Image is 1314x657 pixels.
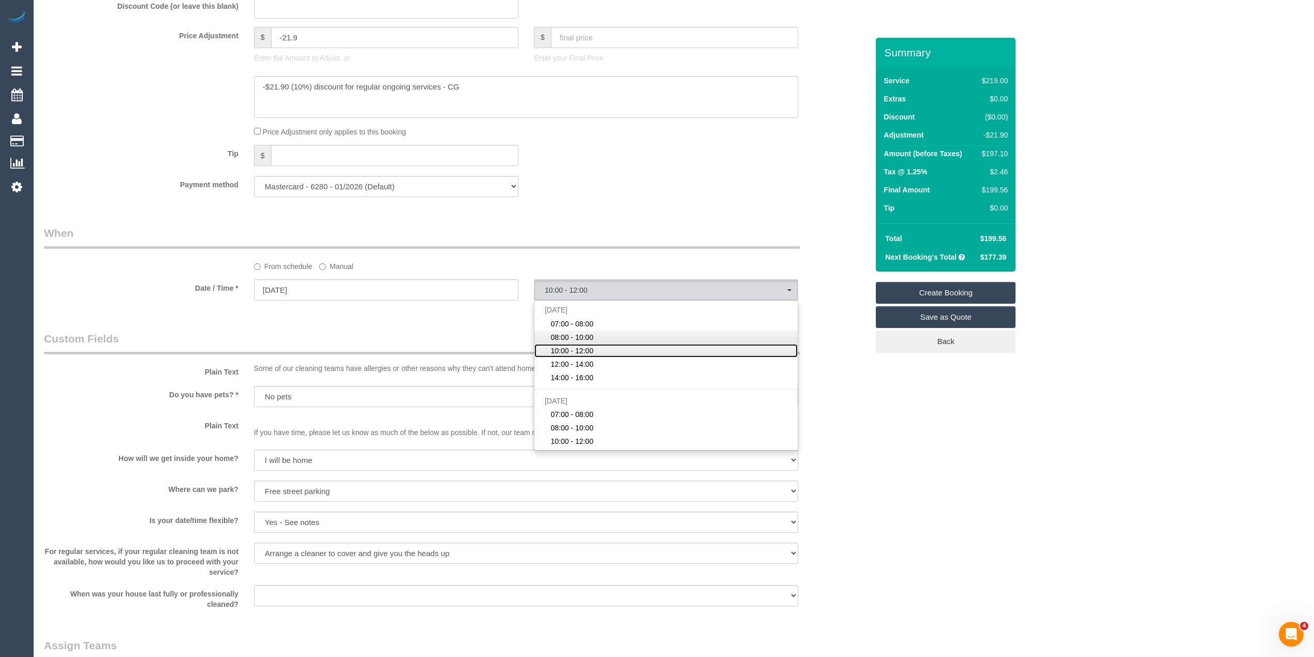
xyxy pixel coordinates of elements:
label: Is your date/time flexible? [36,512,246,526]
span: 10:00 - 12:00 [550,436,593,446]
label: Plain Text [36,417,246,431]
label: Service [884,76,909,86]
div: -$21.90 [978,130,1008,140]
label: Tax @ 1.25% [884,167,927,177]
div: $0.00 [978,203,1008,213]
span: 12:00 - 14:00 [550,359,593,369]
input: DD/MM/YYYY [254,279,518,301]
span: $ [254,27,271,48]
span: [DATE] [545,306,568,314]
h3: Summary [884,47,1010,58]
label: From schedule [254,258,312,272]
label: Date / Time * [36,279,246,293]
button: 10:00 - 12:00 [534,279,798,301]
span: $ [534,27,551,48]
p: Enter the Amount to Adjust, or [254,53,518,63]
span: 10:00 - 12:00 [545,286,787,294]
div: $199.56 [978,185,1008,195]
span: 14:00 - 16:00 [550,372,593,383]
span: Price Adjustment only applies to this booking [263,128,406,136]
div: $197.10 [978,148,1008,159]
label: Tip [884,203,894,213]
label: Where can we park? [36,481,246,495]
input: From schedule [254,263,261,270]
span: [DATE] [545,397,568,405]
a: Back [876,331,1016,352]
div: ($0.00) [978,112,1008,122]
p: Some of our cleaning teams have allergies or other reasons why they can't attend homes withs pets. [254,363,798,374]
label: For regular services, if your regular cleaning team is not available, how would you like us to pr... [36,543,246,577]
p: Enter your Final Price [534,53,798,63]
label: Extras [884,94,906,104]
img: Automaid Logo [6,10,27,25]
label: Plain Text [36,363,246,377]
span: 08:00 - 10:00 [550,332,593,342]
span: 07:00 - 08:00 [550,409,593,420]
label: Do you have pets? * [36,386,246,400]
input: Manual [319,263,326,270]
span: $ [254,145,271,166]
label: How will we get inside your home? [36,450,246,464]
span: 08:00 - 10:00 [550,423,593,433]
label: Adjustment [884,130,923,140]
span: 07:00 - 08:00 [550,319,593,329]
label: Final Amount [884,185,930,195]
legend: Custom Fields [44,331,800,354]
span: 10:00 - 12:00 [550,346,593,356]
a: Save as Quote [876,306,1016,328]
label: Payment method [36,176,246,190]
div: $219.00 [978,76,1008,86]
label: Price Adjustment [36,27,246,41]
p: If you have time, please let us know as much of the below as possible. If not, our team may need ... [254,417,798,438]
label: Manual [319,258,353,272]
input: final price [551,27,798,48]
label: Discount [884,112,915,122]
div: $0.00 [978,94,1008,104]
legend: When [44,226,800,249]
div: $2.46 [978,167,1008,177]
span: 4 [1300,622,1308,630]
span: $199.56 [980,234,1007,243]
label: Amount (before Taxes) [884,148,962,159]
span: $177.39 [980,253,1007,261]
a: Create Booking [876,282,1016,304]
label: When was your house last fully or professionally cleaned? [36,585,246,609]
label: Tip [36,145,246,159]
iframe: Intercom live chat [1279,622,1304,647]
strong: Total [885,234,902,243]
strong: Next Booking's Total [885,253,957,261]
